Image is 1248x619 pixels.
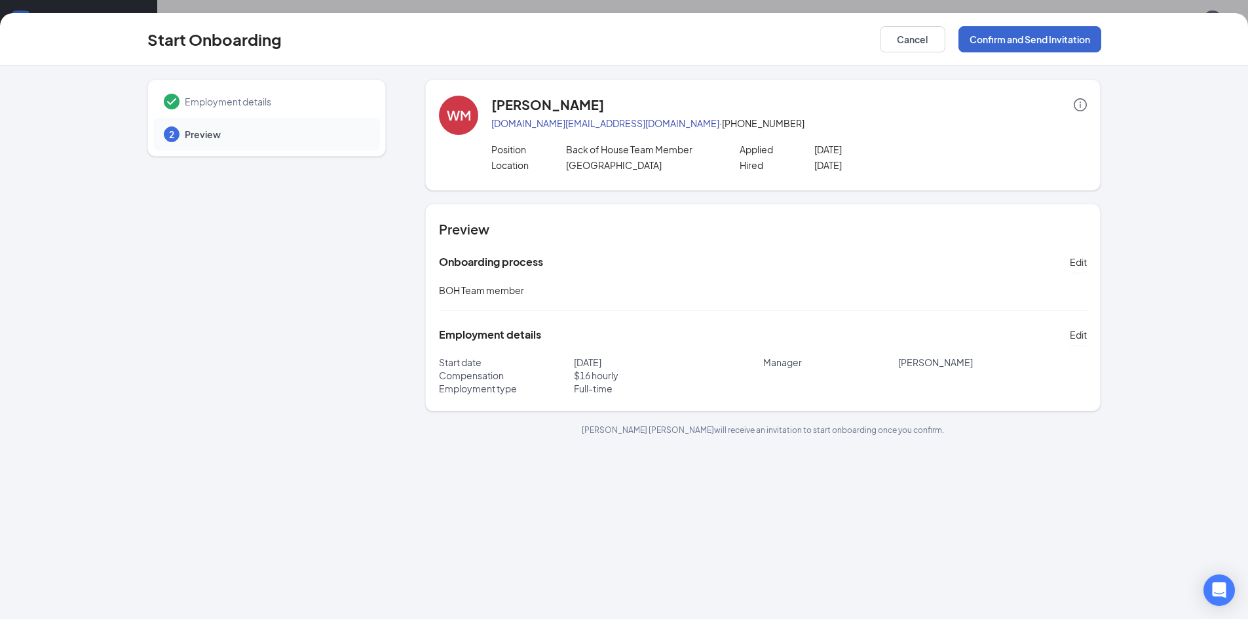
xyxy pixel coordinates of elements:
span: BOH Team member [439,284,524,296]
button: Confirm and Send Invitation [958,26,1101,52]
p: [PERSON_NAME] [898,356,1087,369]
h4: [PERSON_NAME] [491,96,604,114]
span: Preview [185,128,367,141]
svg: Checkmark [164,94,180,109]
p: Location [491,159,566,172]
p: [DATE] [814,159,963,172]
span: 2 [169,128,174,141]
p: · [PHONE_NUMBER] [491,117,1087,130]
span: Edit [1070,328,1087,341]
p: Full-time [574,382,763,395]
button: Cancel [880,26,945,52]
button: Edit [1070,252,1087,272]
p: [DATE] [814,143,963,156]
p: [PERSON_NAME] [PERSON_NAME] will receive an invitation to start onboarding once you confirm. [425,424,1101,436]
a: [DOMAIN_NAME][EMAIL_ADDRESS][DOMAIN_NAME] [491,117,719,129]
h3: Start Onboarding [147,28,282,50]
p: Manager [763,356,898,369]
span: Employment details [185,95,367,108]
h5: Onboarding process [439,255,543,269]
p: Employment type [439,382,574,395]
div: Open Intercom Messenger [1203,574,1235,606]
span: Edit [1070,255,1087,269]
div: WM [447,106,471,124]
p: Start date [439,356,574,369]
p: [GEOGRAPHIC_DATA] [566,159,715,172]
p: Back of House Team Member [566,143,715,156]
h5: Employment details [439,328,541,342]
p: Applied [740,143,814,156]
button: Edit [1070,324,1087,345]
span: info-circle [1074,98,1087,111]
p: [DATE] [574,356,763,369]
p: Hired [740,159,814,172]
h4: Preview [439,220,1087,238]
p: $ 16 hourly [574,369,763,382]
p: Position [491,143,566,156]
p: Compensation [439,369,574,382]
